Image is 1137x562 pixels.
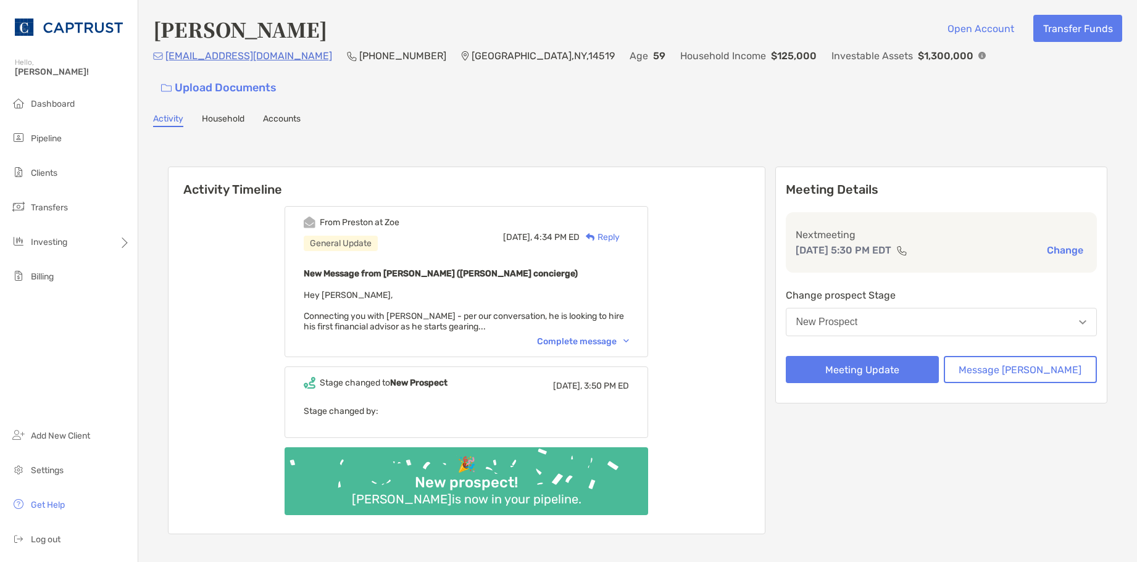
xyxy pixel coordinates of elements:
[11,462,26,477] img: settings icon
[938,15,1023,42] button: Open Account
[304,377,315,389] img: Event icon
[1079,320,1086,324] img: Open dropdown arrow
[359,48,446,64] p: [PHONE_NUMBER]
[31,465,64,476] span: Settings
[31,237,67,247] span: Investing
[304,290,624,332] span: Hey [PERSON_NAME], Connecting you with [PERSON_NAME] - per our conversation, he is looking to hir...
[390,378,448,388] b: New Prospect
[623,339,629,343] img: Chevron icon
[320,217,399,228] div: From Preston at Zoe
[11,199,26,214] img: transfers icon
[786,287,1097,303] p: Change prospect Stage
[1043,244,1087,257] button: Change
[586,233,595,241] img: Reply icon
[553,381,582,391] span: [DATE],
[31,168,57,178] span: Clients
[15,67,130,77] span: [PERSON_NAME]!
[347,51,357,61] img: Phone Icon
[11,130,26,145] img: pipeline icon
[537,336,629,347] div: Complete message
[1033,15,1122,42] button: Transfer Funds
[944,356,1097,383] button: Message [PERSON_NAME]
[584,381,629,391] span: 3:50 PM ED
[410,474,523,492] div: New prospect!
[161,84,172,93] img: button icon
[11,165,26,180] img: clients icon
[304,236,378,251] div: General Update
[11,234,26,249] img: investing icon
[11,268,26,283] img: billing icon
[31,271,54,282] span: Billing
[202,114,244,127] a: Household
[896,246,907,255] img: communication type
[304,217,315,228] img: Event icon
[796,227,1088,242] p: Next meeting
[11,96,26,110] img: dashboard icon
[580,231,620,244] div: Reply
[831,48,913,64] p: Investable Assets
[153,15,327,43] h4: [PERSON_NAME]
[534,232,580,242] span: 4:34 PM ED
[786,308,1097,336] button: New Prospect
[31,534,60,545] span: Log out
[796,242,891,258] p: [DATE] 5:30 PM EDT
[978,52,986,59] img: Info Icon
[11,497,26,511] img: get-help icon
[347,492,586,506] div: [PERSON_NAME] is now in your pipeline.
[153,75,285,101] a: Upload Documents
[169,167,765,197] h6: Activity Timeline
[796,316,858,328] div: New Prospect
[786,182,1097,197] p: Meeting Details
[786,356,939,383] button: Meeting Update
[918,48,973,64] p: $1,300,000
[630,48,648,64] p: Age
[680,48,766,64] p: Household Income
[263,114,301,127] a: Accounts
[320,378,448,388] div: Stage changed to
[31,99,75,109] span: Dashboard
[771,48,817,64] p: $125,000
[452,456,481,474] div: 🎉
[31,133,62,144] span: Pipeline
[165,48,332,64] p: [EMAIL_ADDRESS][DOMAIN_NAME]
[653,48,665,64] p: 59
[153,52,163,60] img: Email Icon
[11,428,26,442] img: add_new_client icon
[31,202,68,213] span: Transfers
[304,268,578,279] b: New Message from [PERSON_NAME] ([PERSON_NAME] concierge)
[153,114,183,127] a: Activity
[31,500,65,510] span: Get Help
[11,531,26,546] img: logout icon
[15,5,123,49] img: CAPTRUST Logo
[503,232,532,242] span: [DATE],
[461,51,469,61] img: Location Icon
[31,431,90,441] span: Add New Client
[304,403,629,419] p: Stage changed by:
[472,48,615,64] p: [GEOGRAPHIC_DATA] , NY , 14519
[285,447,648,505] img: Confetti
